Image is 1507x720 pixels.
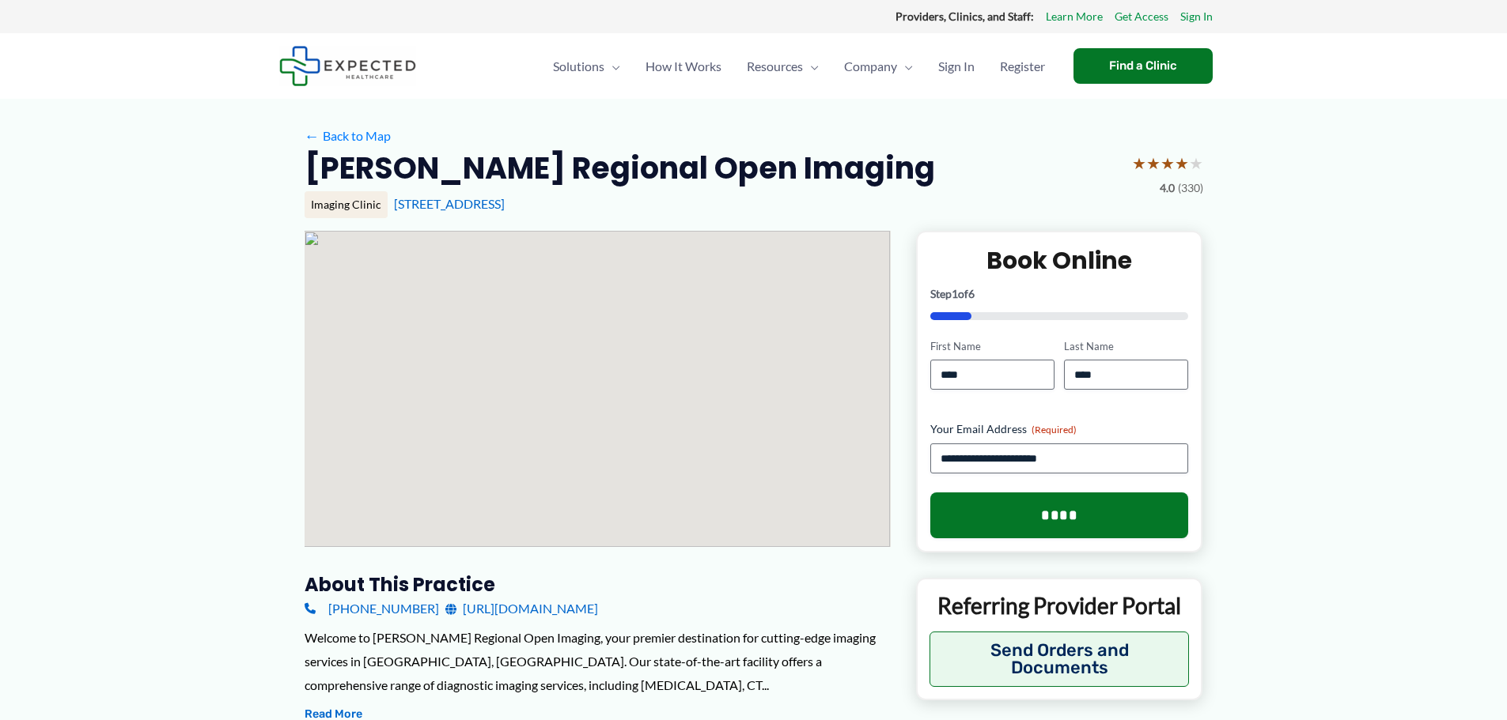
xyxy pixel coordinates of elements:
[305,149,935,187] h2: [PERSON_NAME] Regional Open Imaging
[930,245,1189,276] h2: Book Online
[930,591,1190,620] p: Referring Provider Portal
[968,287,975,300] span: 6
[987,39,1058,94] a: Register
[1032,424,1077,435] span: (Required)
[1064,339,1188,354] label: Last Name
[930,421,1189,437] label: Your Email Address
[930,288,1189,300] p: Step of
[930,631,1190,687] button: Send Orders and Documents
[633,39,734,94] a: How It Works
[747,39,803,94] span: Resources
[897,39,913,94] span: Menu Toggle
[279,46,416,86] img: Expected Healthcare Logo - side, dark font, small
[394,196,505,211] a: [STREET_ADDRESS]
[305,572,891,597] h3: About this practice
[1132,149,1146,178] span: ★
[895,9,1034,23] strong: Providers, Clinics, and Staff:
[646,39,721,94] span: How It Works
[1073,48,1213,84] a: Find a Clinic
[604,39,620,94] span: Menu Toggle
[831,39,926,94] a: CompanyMenu Toggle
[305,124,391,148] a: ←Back to Map
[1046,6,1103,27] a: Learn More
[1180,6,1213,27] a: Sign In
[1175,149,1189,178] span: ★
[952,287,958,300] span: 1
[1189,149,1203,178] span: ★
[540,39,633,94] a: SolutionsMenu Toggle
[926,39,987,94] a: Sign In
[938,39,975,94] span: Sign In
[803,39,819,94] span: Menu Toggle
[734,39,831,94] a: ResourcesMenu Toggle
[844,39,897,94] span: Company
[930,339,1055,354] label: First Name
[553,39,604,94] span: Solutions
[1115,6,1168,27] a: Get Access
[1000,39,1045,94] span: Register
[540,39,1058,94] nav: Primary Site Navigation
[305,191,388,218] div: Imaging Clinic
[305,597,439,620] a: [PHONE_NUMBER]
[445,597,598,620] a: [URL][DOMAIN_NAME]
[1160,178,1175,198] span: 4.0
[1161,149,1175,178] span: ★
[1146,149,1161,178] span: ★
[305,626,891,696] div: Welcome to [PERSON_NAME] Regional Open Imaging, your premier destination for cutting-edge imaging...
[305,128,320,143] span: ←
[1178,178,1203,198] span: (330)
